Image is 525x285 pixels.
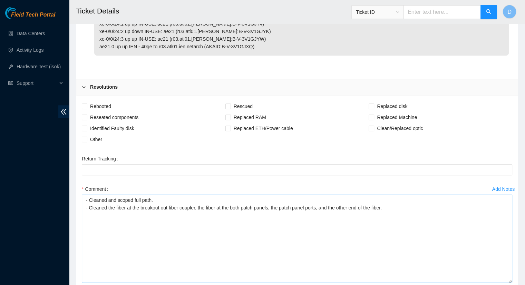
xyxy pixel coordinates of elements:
[87,112,141,123] span: Reseated components
[82,164,512,175] input: Return Tracking
[5,12,55,21] a: Akamai TechnologiesField Tech Portal
[486,9,492,16] span: search
[374,123,426,134] span: Clean/Replaced optic
[17,76,57,90] span: Support
[404,5,481,19] input: Enter text here...
[8,81,13,86] span: read
[374,101,410,112] span: Replaced disk
[492,184,515,195] button: Add Notes
[231,123,296,134] span: Replaced ETH/Power cable
[480,5,497,19] button: search
[82,153,121,164] label: Return Tracking
[87,101,114,112] span: Rebooted
[507,8,512,16] span: D
[231,101,255,112] span: Rescued
[87,134,105,145] span: Other
[82,184,111,195] label: Comment
[58,105,69,118] span: double-left
[82,195,512,283] textarea: Comment
[17,47,44,53] a: Activity Logs
[5,7,35,19] img: Akamai Technologies
[17,31,45,36] a: Data Centers
[231,112,269,123] span: Replaced RAM
[17,64,61,69] a: Hardware Test (isok)
[76,79,518,95] div: Resolutions
[374,112,420,123] span: Replaced Machine
[503,5,516,19] button: D
[87,123,137,134] span: Identified Faulty disk
[356,7,399,17] span: Ticket ID
[82,85,86,89] span: right
[11,12,55,18] span: Field Tech Portal
[492,187,515,191] div: Add Notes
[90,83,118,91] b: Resolutions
